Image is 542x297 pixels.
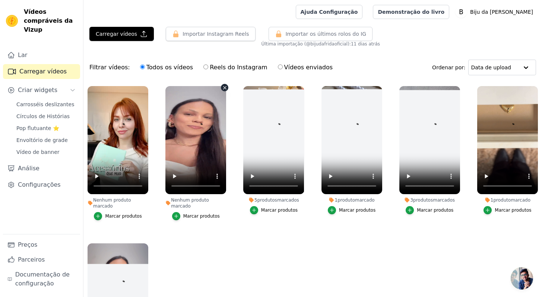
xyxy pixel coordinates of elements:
a: Demonstração do livro [373,5,449,19]
font: Vídeos compráveis ​​da Vizup [24,8,73,33]
button: Marcar produtos [406,206,453,214]
font: Vídeos enviados [284,64,333,71]
a: Envoltório de grade [12,135,80,145]
font: Lar [18,51,27,59]
font: produtos [257,198,277,203]
font: produtos [413,198,433,203]
a: Lar [3,48,80,63]
a: Vídeo de banner [12,147,80,157]
font: Marcar produtos [183,214,220,219]
font: Filtrar vídeos: [89,64,130,71]
a: Parceiros [3,252,80,267]
font: marcado [511,198,530,203]
button: B Biju da [PERSON_NAME] [455,5,536,19]
font: Envoltório de grade [16,137,68,143]
font: marcados [433,198,455,203]
button: Carregar vídeos [89,27,154,41]
a: Pop flutuante ⭐ [12,123,80,133]
button: Criar widgets [3,83,80,98]
button: Marcar produtos [328,206,375,214]
font: marcado [355,198,375,203]
font: Vídeo de banner [16,149,60,155]
button: Marcar produtos [172,212,220,220]
font: Todos os vídeos [146,64,193,71]
font: Reels do Instagram [210,64,267,71]
font: Carrosséis deslizantes [16,101,74,107]
font: Ajuda Configuração [301,9,358,15]
a: Documentação de configuração [3,267,80,291]
a: Análise [3,161,80,176]
font: Última importação (@bijudafridaoficial [262,41,348,47]
font: Marcar produtos [105,214,142,219]
button: Marcar produtos [250,206,298,214]
input: Vídeos enviados [278,64,283,69]
font: Criar widgets [18,86,57,94]
font: Carregar vídeos [96,31,137,37]
font: Círculos de Histórias [16,113,70,119]
font: 1 [335,198,337,203]
font: ) [348,41,349,47]
font: Preços [18,241,37,248]
a: Preços [3,237,80,252]
text: B [459,8,463,16]
font: Marcar produtos [417,208,453,213]
font: 11 dias atrás [351,41,380,47]
font: 5 [254,198,257,203]
input: Todos os vídeos [140,64,145,69]
font: Marcar produtos [495,208,531,213]
font: Documentação de configuração [15,271,70,287]
input: Reels do Instagram [203,64,208,69]
font: Marcar produtos [339,208,375,213]
font: Análise [18,165,39,172]
font: produto [337,198,355,203]
font: 3 [410,198,413,203]
font: Ordenar por: [432,64,465,70]
font: Pop flutuante ⭐ [16,125,59,131]
a: Carrosséis deslizantes [12,99,80,110]
font: Importar os últimos rolos do IG [285,31,366,37]
img: Visualizar [6,15,18,27]
font: produto [493,198,511,203]
a: Configurações [3,177,80,192]
font: : [349,41,351,47]
font: Parceiros [18,256,45,263]
font: Biju da [PERSON_NAME] [470,9,533,15]
font: 1 [491,198,494,203]
a: Bate-papo aberto [511,267,533,290]
font: Configurações [18,181,61,188]
button: Importar os últimos rolos do IG [269,27,373,41]
font: Marcar produtos [261,208,298,213]
font: Nenhum produto marcado [171,198,209,209]
font: marcados [277,198,299,203]
a: Carregar vídeos [3,64,80,79]
font: Carregar vídeos [19,68,67,75]
font: Nenhum produto marcado [93,198,131,209]
button: Marcar produtos [94,212,142,220]
a: Círculos de Histórias [12,111,80,121]
button: Video Delete [221,84,228,91]
font: Demonstração do livro [378,9,444,15]
font: Importar Instagram Reels [183,31,249,37]
button: Marcar produtos [484,206,531,214]
a: Ajuda Configuração [296,5,363,19]
button: Importar Instagram Reels [166,27,255,41]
